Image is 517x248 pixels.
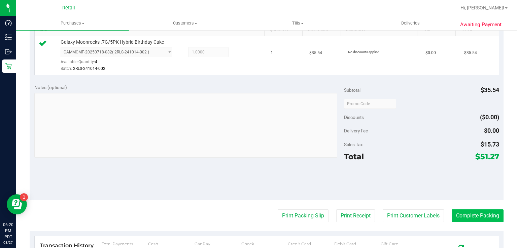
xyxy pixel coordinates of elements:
[460,21,502,29] span: Awaiting Payment
[383,209,444,222] button: Print Customer Labels
[3,222,13,240] p: 06:20 PM PDT
[195,241,241,246] div: CanPay
[484,127,499,134] span: $0.00
[62,5,75,11] span: Retail
[5,48,12,55] inline-svg: Outbound
[7,194,27,214] iframe: Resource center
[452,209,504,222] button: Complete Packing
[354,16,467,30] a: Deliveries
[129,20,241,26] span: Customers
[480,114,499,121] span: ($0.00)
[460,5,504,10] span: Hi, [PERSON_NAME]!
[344,99,396,109] input: Promo Code
[392,20,429,26] span: Deliveries
[242,20,354,26] span: Tills
[148,241,195,246] div: Cash
[16,16,129,30] a: Purchases
[344,87,360,93] span: Subtotal
[34,85,67,90] span: Notes (optional)
[241,241,288,246] div: Check
[288,241,334,246] div: Credit Card
[344,142,363,147] span: Sales Tax
[336,209,375,222] button: Print Receipt
[73,66,105,71] span: 2RLS-241014-002
[271,50,273,56] span: 1
[344,128,368,133] span: Delivery Fee
[5,63,12,70] inline-svg: Retail
[61,39,164,45] span: Galaxy Moonrocks .7G/5PK Hybrid Birthday Cake
[3,240,13,245] p: 08/27
[102,241,148,246] div: Total Payments
[309,50,322,56] span: $35.54
[20,193,28,201] iframe: Resource center unread badge
[95,59,97,64] span: 4
[425,50,436,56] span: $0.00
[129,16,242,30] a: Customers
[61,57,178,70] div: Available Quantity:
[344,152,364,161] span: Total
[481,141,499,148] span: $15.73
[16,20,129,26] span: Purchases
[61,66,72,71] span: Batch:
[242,16,354,30] a: Tills
[464,50,477,56] span: $35.54
[348,50,379,54] span: No discounts applied
[278,209,329,222] button: Print Packing Slip
[481,86,499,93] span: $35.54
[5,19,12,26] inline-svg: Dashboard
[334,241,381,246] div: Debit Card
[381,241,427,246] div: Gift Card
[5,34,12,41] inline-svg: Inventory
[475,152,499,161] span: $51.27
[344,111,364,123] span: Discounts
